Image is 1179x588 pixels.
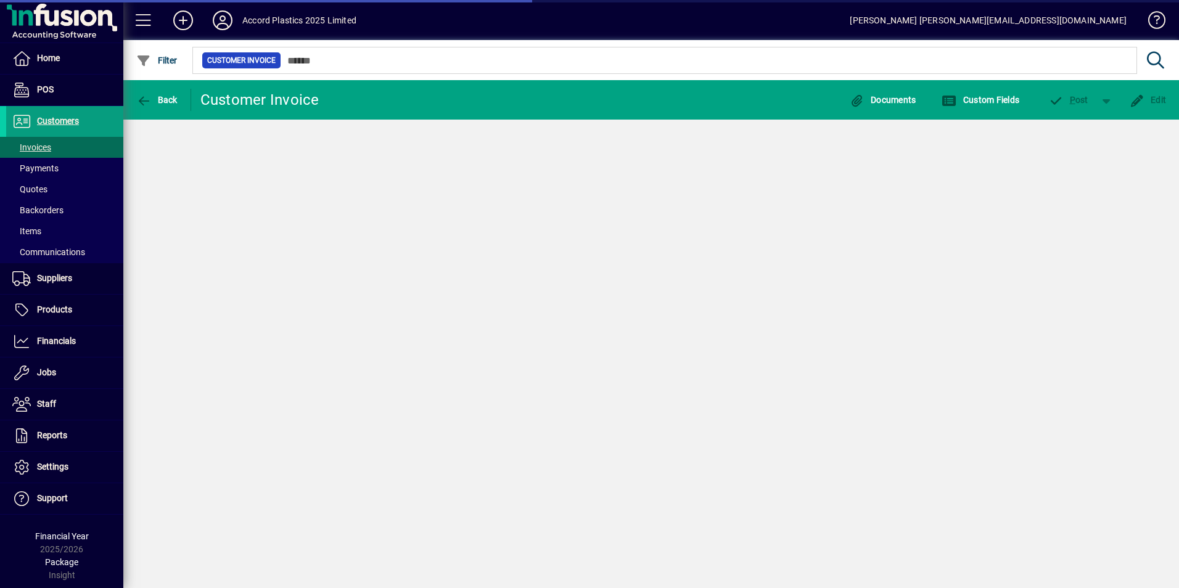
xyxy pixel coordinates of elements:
[939,89,1022,111] button: Custom Fields
[163,9,203,31] button: Add
[35,531,89,541] span: Financial Year
[37,273,72,283] span: Suppliers
[1127,89,1170,111] button: Edit
[6,43,123,74] a: Home
[6,263,123,294] a: Suppliers
[850,10,1127,30] div: [PERSON_NAME] [PERSON_NAME][EMAIL_ADDRESS][DOMAIN_NAME]
[1070,95,1075,105] span: P
[6,242,123,263] a: Communications
[37,462,68,472] span: Settings
[850,95,916,105] span: Documents
[6,158,123,179] a: Payments
[1139,2,1164,43] a: Knowledge Base
[45,557,78,567] span: Package
[37,493,68,503] span: Support
[6,420,123,451] a: Reports
[242,10,356,30] div: Accord Plastics 2025 Limited
[37,53,60,63] span: Home
[133,89,181,111] button: Back
[847,89,919,111] button: Documents
[12,205,64,215] span: Backorders
[6,326,123,357] a: Financials
[207,54,276,67] span: Customer Invoice
[37,304,72,314] span: Products
[1130,95,1167,105] span: Edit
[37,430,67,440] span: Reports
[123,89,191,111] app-page-header-button: Back
[942,95,1019,105] span: Custom Fields
[203,9,242,31] button: Profile
[12,142,51,152] span: Invoices
[12,247,85,257] span: Communications
[37,399,56,409] span: Staff
[6,295,123,325] a: Products
[136,95,178,105] span: Back
[12,184,47,194] span: Quotes
[6,452,123,483] a: Settings
[37,367,56,377] span: Jobs
[6,357,123,388] a: Jobs
[6,137,123,158] a: Invoices
[6,179,123,200] a: Quotes
[133,49,181,71] button: Filter
[6,200,123,221] a: Backorders
[6,221,123,242] a: Items
[1048,95,1088,105] span: ost
[6,75,123,105] a: POS
[37,84,54,94] span: POS
[37,116,79,126] span: Customers
[200,90,319,110] div: Customer Invoice
[136,55,178,65] span: Filter
[6,389,123,420] a: Staff
[37,336,76,346] span: Financials
[1042,89,1095,111] button: Post
[12,226,41,236] span: Items
[12,163,59,173] span: Payments
[6,483,123,514] a: Support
